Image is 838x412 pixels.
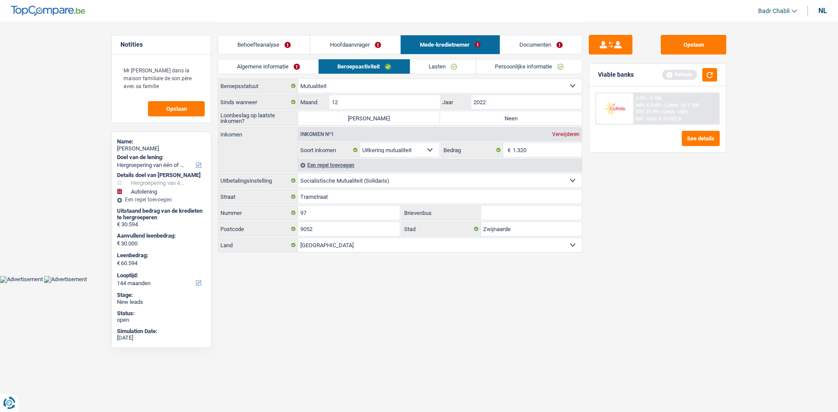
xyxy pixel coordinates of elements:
[117,240,120,247] span: €
[117,317,206,323] div: open
[117,172,206,179] div: Details doel van [PERSON_NAME]
[218,238,298,252] label: Land
[298,95,329,109] label: Maand
[751,4,797,18] a: Badr Chabli
[298,111,440,125] label: [PERSON_NAME]
[298,143,360,157] label: Soort inkomen
[218,206,298,220] label: Nummer
[117,299,206,306] div: New leads
[500,35,582,54] a: Documenten
[666,102,699,108] span: Limit: >€ 1.100
[598,100,631,116] img: Cofidis
[330,95,440,109] input: MM
[117,252,204,259] label: Leenbedrag:
[117,208,206,221] div: Uitstaand bedrag van de kredieten te hergroeperen
[298,159,582,171] div: Een regel toevoegen
[319,59,409,74] a: Beroepsactiviteit
[117,310,206,317] div: Status:
[636,116,681,122] div: Ref. Cost: € 15.691,3
[117,260,120,267] span: €
[218,95,298,109] label: Sinds wanneer
[218,111,298,125] label: Loonbeslag op laatste inkomen?
[660,109,662,115] span: /
[503,143,513,157] span: €
[117,145,206,152] div: [PERSON_NAME]
[117,138,206,145] div: Name:
[117,197,206,203] div: Een regel toevoegen
[148,101,205,116] button: Opslaan
[117,221,206,228] div: € 30.594
[218,174,298,187] label: Uitbetalingsinstelling
[218,59,318,74] a: Algemene informatie
[117,272,204,279] label: Looptijd:
[402,222,481,236] label: Stad
[218,222,298,236] label: Postcode
[117,154,204,161] label: Doel van de lening:
[117,334,206,341] div: [DATE]
[663,109,688,115] span: Limit: <50%
[401,35,500,54] a: Mede-kredietnemer
[117,232,204,239] label: Aanvullend leenbedrag:
[11,6,85,16] img: TopCompare Logo
[120,41,202,48] h5: Notities
[44,276,87,283] img: Advertisement
[598,71,634,78] div: Viable banks
[218,79,298,93] label: Beroepsstatuut
[636,109,659,115] span: DTI: 21.5%
[636,95,662,101] div: 9.9% | € 706
[476,59,582,74] a: Persoonlijke informatie
[166,106,187,112] span: Opslaan
[662,70,697,79] div: Refresh
[818,7,827,15] div: nl
[117,292,206,299] div: Stage:
[402,206,481,220] label: Brievenbus
[471,95,582,109] input: JJJJ
[661,35,726,54] button: Opslaan
[663,102,665,108] span: /
[441,143,503,157] label: Bedrag
[440,95,471,109] label: Jaar
[310,35,400,54] a: Hoofdaanvrager
[636,102,662,108] span: NAI: € 3.491
[550,132,582,137] div: Verwijderen
[298,132,336,137] div: Inkomen nº1
[758,7,790,15] span: Badr Chabli
[410,59,476,74] a: Lasten
[218,35,310,54] a: Behoefteanalyse
[440,111,582,125] label: Neen
[218,190,298,204] label: Straat
[218,127,298,137] label: Inkomen
[117,328,206,335] div: Simulation Date:
[682,131,720,146] button: See details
